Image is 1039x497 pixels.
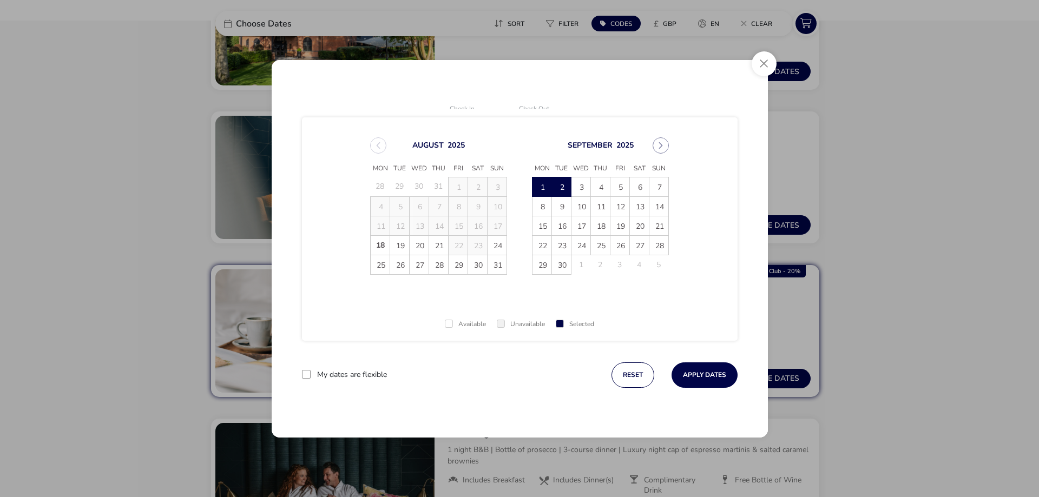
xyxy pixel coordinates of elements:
[371,216,390,235] td: 11
[553,217,571,236] span: 16
[591,217,610,236] span: 18
[553,236,571,255] span: 23
[630,197,649,216] span: 13
[649,161,669,177] span: Sun
[532,161,552,177] span: Mon
[571,216,591,235] td: 17
[591,197,610,216] span: 11
[488,255,507,274] td: 31
[533,236,552,255] span: 22
[532,235,552,255] td: 22
[572,197,591,216] span: 10
[390,161,410,177] span: Tue
[412,140,444,150] button: Choose Month
[553,178,571,197] span: 2
[610,196,630,216] td: 12
[630,217,649,236] span: 20
[649,235,669,255] td: 28
[371,236,390,255] span: 18
[410,235,429,255] td: 20
[649,177,669,196] td: 7
[572,236,591,255] span: 24
[611,197,630,216] span: 12
[553,256,571,275] span: 30
[410,196,429,216] td: 6
[571,255,591,274] td: 1
[591,236,610,255] span: 25
[553,197,571,216] span: 9
[469,256,488,275] span: 30
[468,255,488,274] td: 30
[371,256,390,275] span: 25
[591,177,610,196] td: 4
[497,321,545,328] div: Unavailable
[616,140,634,150] button: Choose Year
[391,236,410,255] span: 19
[630,216,649,235] td: 20
[591,196,610,216] td: 11
[468,196,488,216] td: 9
[650,197,669,216] span: 14
[532,255,552,274] td: 29
[532,177,552,196] td: 1
[610,161,630,177] span: Fri
[371,255,390,274] td: 25
[449,235,468,255] td: 22
[650,236,669,255] span: 28
[571,196,591,216] td: 10
[649,216,669,235] td: 21
[610,235,630,255] td: 26
[649,196,669,216] td: 14
[430,256,449,275] span: 28
[556,321,594,328] div: Selected
[552,161,571,177] span: Tue
[468,235,488,255] td: 23
[449,196,468,216] td: 8
[610,177,630,196] td: 5
[610,216,630,235] td: 19
[488,177,507,196] td: 3
[653,137,669,154] button: Next Month
[650,217,669,236] span: 21
[752,51,777,76] button: Close
[649,255,669,274] td: 5
[390,255,410,274] td: 26
[468,177,488,196] td: 2
[410,177,429,196] td: 30
[630,235,649,255] td: 27
[449,216,468,235] td: 15
[571,161,591,177] span: Wed
[611,178,630,197] span: 5
[488,256,507,275] span: 31
[611,362,654,388] button: reset
[571,177,591,196] td: 3
[410,216,429,235] td: 13
[533,178,552,197] span: 1
[468,216,488,235] td: 16
[533,217,552,236] span: 15
[445,321,486,328] div: Available
[610,255,630,274] td: 3
[371,177,390,196] td: 28
[449,256,468,275] span: 29
[488,235,507,255] td: 24
[488,216,507,235] td: 17
[552,177,571,196] td: 2
[468,161,488,177] span: Sat
[371,196,390,216] td: 4
[571,235,591,255] td: 24
[630,255,649,274] td: 4
[572,217,591,236] span: 17
[449,177,468,196] td: 1
[410,255,429,274] td: 27
[488,236,507,255] span: 24
[591,161,610,177] span: Thu
[391,256,410,275] span: 26
[390,216,410,235] td: 12
[449,161,468,177] span: Fri
[630,196,649,216] td: 13
[630,178,649,197] span: 6
[429,196,449,216] td: 7
[429,177,449,196] td: 31
[360,124,679,288] div: Choose Date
